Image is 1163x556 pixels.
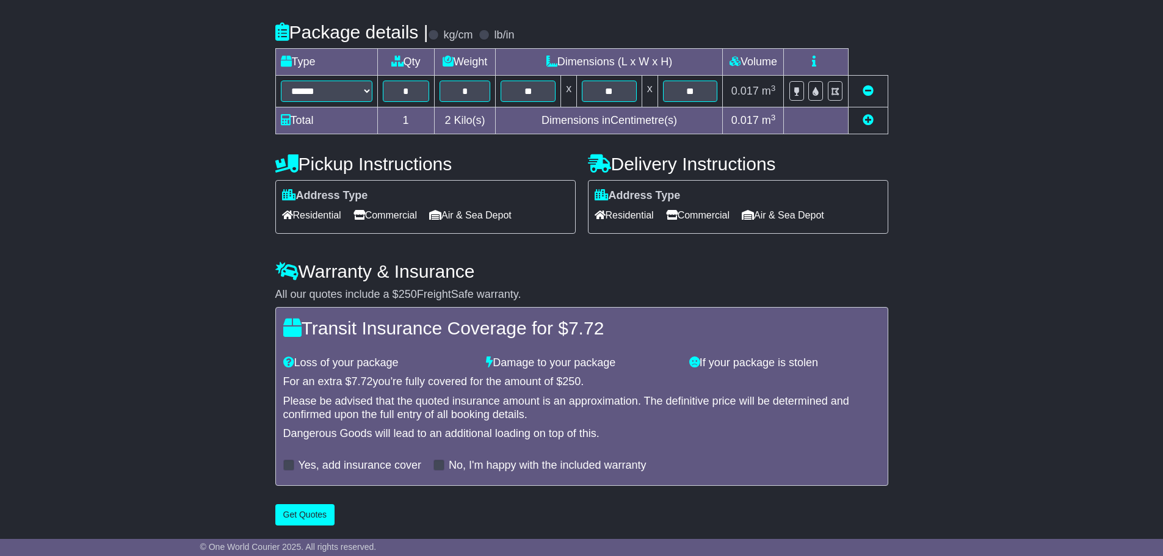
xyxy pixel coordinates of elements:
[723,49,784,76] td: Volume
[588,154,888,174] h4: Delivery Instructions
[561,76,577,107] td: x
[275,22,429,42] h4: Package details |
[443,29,473,42] label: kg/cm
[496,107,723,134] td: Dimensions in Centimetre(s)
[377,49,434,76] td: Qty
[771,84,776,93] sup: 3
[434,107,496,134] td: Kilo(s)
[277,356,480,370] div: Loss of your package
[283,375,880,389] div: For an extra $ you're fully covered for the amount of $ .
[282,189,368,203] label: Address Type
[731,85,759,97] span: 0.017
[283,395,880,421] div: Please be advised that the quoted insurance amount is an approximation. The definitive price will...
[283,318,880,338] h4: Transit Insurance Coverage for $
[434,49,496,76] td: Weight
[282,206,341,225] span: Residential
[353,206,417,225] span: Commercial
[399,288,417,300] span: 250
[429,206,512,225] span: Air & Sea Depot
[275,288,888,301] div: All our quotes include a $ FreightSafe warranty.
[275,107,377,134] td: Total
[480,356,683,370] div: Damage to your package
[449,459,647,472] label: No, I'm happy with the included warranty
[377,107,434,134] td: 1
[283,427,880,441] div: Dangerous Goods will lead to an additional loading on top of this.
[200,542,377,552] span: © One World Courier 2025. All rights reserved.
[444,114,451,126] span: 2
[742,206,824,225] span: Air & Sea Depot
[595,189,681,203] label: Address Type
[595,206,654,225] span: Residential
[275,49,377,76] td: Type
[762,114,776,126] span: m
[562,375,581,388] span: 250
[642,76,658,107] td: x
[731,114,759,126] span: 0.017
[771,113,776,122] sup: 3
[352,375,373,388] span: 7.72
[863,114,874,126] a: Add new item
[275,154,576,174] h4: Pickup Instructions
[863,85,874,97] a: Remove this item
[568,318,604,338] span: 7.72
[275,504,335,525] button: Get Quotes
[275,261,888,281] h4: Warranty & Insurance
[496,49,723,76] td: Dimensions (L x W x H)
[494,29,514,42] label: lb/in
[666,206,730,225] span: Commercial
[762,85,776,97] span: m
[683,356,886,370] div: If your package is stolen
[299,459,421,472] label: Yes, add insurance cover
